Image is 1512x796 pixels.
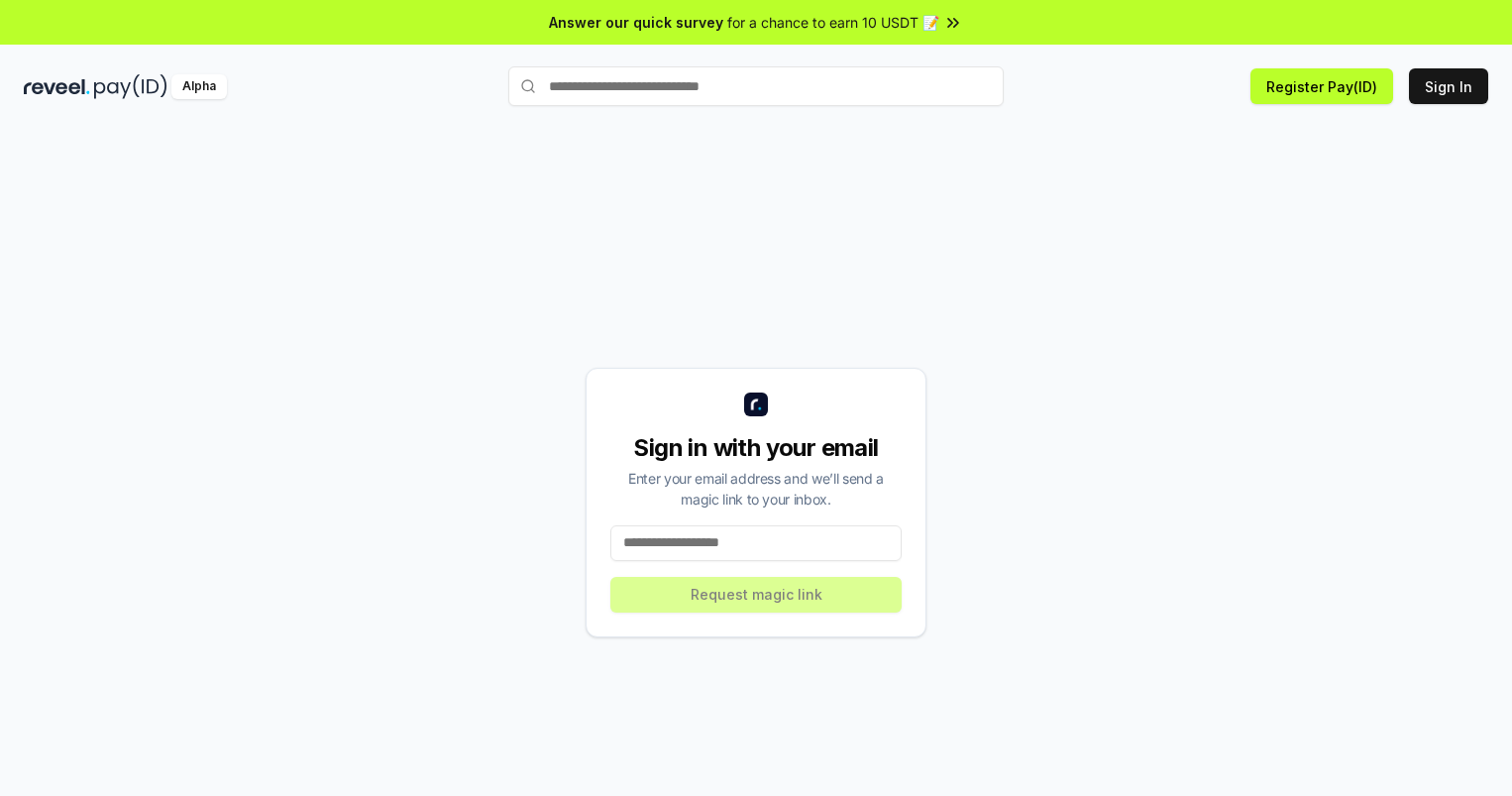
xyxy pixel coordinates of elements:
span: Answer our quick survey [549,12,723,33]
button: Sign In [1409,68,1488,104]
img: reveel_dark [24,74,90,99]
button: Register Pay(ID) [1250,68,1393,104]
img: pay_id [94,74,167,99]
span: for a chance to earn 10 USDT 📝 [727,12,939,33]
div: Enter your email address and we’ll send a magic link to your inbox. [610,468,902,510]
img: logo_small [744,393,768,416]
div: Alpha [171,74,227,99]
div: Sign in with your email [610,432,902,464]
